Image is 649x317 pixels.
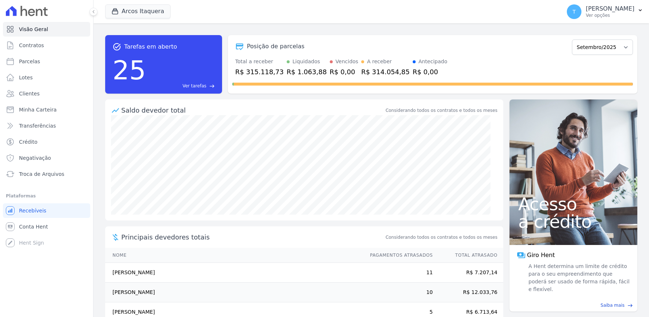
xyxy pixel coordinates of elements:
[600,302,625,309] span: Saiba mais
[6,192,87,200] div: Plataformas
[183,83,206,89] span: Ver tarefas
[518,195,629,213] span: Acesso
[363,248,433,263] th: Pagamentos Atrasados
[19,74,33,81] span: Lotes
[586,12,634,18] p: Ver opções
[287,67,327,77] div: R$ 1.063,88
[19,122,56,129] span: Transferências
[19,223,48,230] span: Conta Hent
[293,58,320,65] div: Liquidados
[413,67,447,77] div: R$ 0,00
[3,151,90,165] a: Negativação
[433,248,503,263] th: Total Atrasado
[518,213,629,230] span: a crédito
[3,219,90,234] a: Conta Hent
[419,58,447,65] div: Antecipado
[235,67,284,77] div: R$ 315.118,73
[3,203,90,218] a: Recebíveis
[527,251,555,260] span: Giro Hent
[3,86,90,101] a: Clientes
[19,154,51,162] span: Negativação
[336,58,358,65] div: Vencidos
[105,4,171,18] button: Arcos Itaquera
[124,42,177,51] span: Tarefas em aberto
[3,167,90,181] a: Troca de Arquivos
[121,232,384,242] span: Principais devedores totais
[433,263,503,283] td: R$ 7.207,14
[19,58,40,65] span: Parcelas
[527,263,630,293] span: A Hent determina um limite de crédito para o seu empreendimento que poderá ser usado de forma ráp...
[573,9,576,14] span: T
[19,42,44,49] span: Contratos
[105,248,363,263] th: Nome
[586,5,634,12] p: [PERSON_NAME]
[121,105,384,115] div: Saldo devedor total
[3,135,90,149] a: Crédito
[112,51,146,89] div: 25
[112,42,121,51] span: task_alt
[363,283,433,302] td: 10
[19,106,57,113] span: Minha Carteira
[627,303,633,308] span: east
[19,138,38,146] span: Crédito
[105,263,363,283] td: [PERSON_NAME]
[3,70,90,85] a: Lotes
[361,67,410,77] div: R$ 314.054,85
[247,42,305,51] div: Posição de parcelas
[3,102,90,117] a: Minha Carteira
[3,54,90,69] a: Parcelas
[561,1,649,22] button: T [PERSON_NAME] Ver opções
[19,170,64,178] span: Troca de Arquivos
[514,302,633,309] a: Saiba mais east
[330,67,358,77] div: R$ 0,00
[386,234,497,241] span: Considerando todos os contratos e todos os meses
[105,283,363,302] td: [PERSON_NAME]
[3,22,90,37] a: Visão Geral
[433,283,503,302] td: R$ 12.033,76
[19,207,46,214] span: Recebíveis
[235,58,284,65] div: Total a receber
[19,90,39,97] span: Clientes
[363,263,433,283] td: 11
[3,38,90,53] a: Contratos
[149,83,215,89] a: Ver tarefas east
[209,83,215,89] span: east
[19,26,48,33] span: Visão Geral
[367,58,392,65] div: A receber
[386,107,497,114] div: Considerando todos os contratos e todos os meses
[3,118,90,133] a: Transferências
